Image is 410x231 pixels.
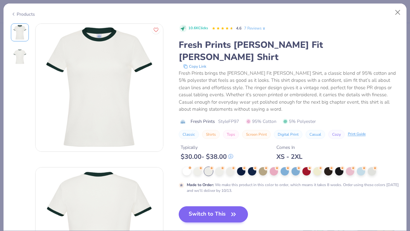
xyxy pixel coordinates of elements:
[179,70,399,113] div: Fresh Prints brings the [PERSON_NAME] Fit [PERSON_NAME] Shirt, a classic blend of 95% cotton and ...
[283,118,316,125] span: 5% Polyester
[12,25,28,40] img: Front
[179,39,399,63] div: Fresh Prints [PERSON_NAME] Fit [PERSON_NAME] Shirt
[212,23,234,34] div: 4.6 Stars
[12,49,28,64] img: Back
[276,153,302,161] div: XS - 2XL
[179,119,187,124] img: brand logo
[188,26,208,31] span: 10.6K Clicks
[181,144,233,151] div: Typically
[202,130,220,139] button: Shirts
[223,130,239,139] button: Tops
[274,130,302,139] button: Digital Print
[191,118,215,125] span: Fresh Prints
[179,206,248,222] button: Switch to This
[392,6,404,19] button: Close
[244,25,266,31] a: 7 Reviews
[187,182,214,187] strong: Made to Order :
[11,11,35,18] div: Products
[328,130,345,139] button: Cozy
[276,144,302,151] div: Comes In
[218,118,239,125] span: Style FP97
[187,182,399,193] div: We make this product in this color to order, which means it takes 8 weeks. Order using these colo...
[152,26,160,34] button: Like
[246,118,276,125] span: 95% Cotton
[242,130,271,139] button: Screen Print
[306,130,325,139] button: Casual
[179,130,199,139] button: Classic
[36,24,163,151] img: Front
[181,153,233,161] div: $ 30.00 - $ 38.00
[348,132,366,137] div: Print Guide
[236,26,242,31] span: 4.6
[181,63,208,70] button: copy to clipboard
